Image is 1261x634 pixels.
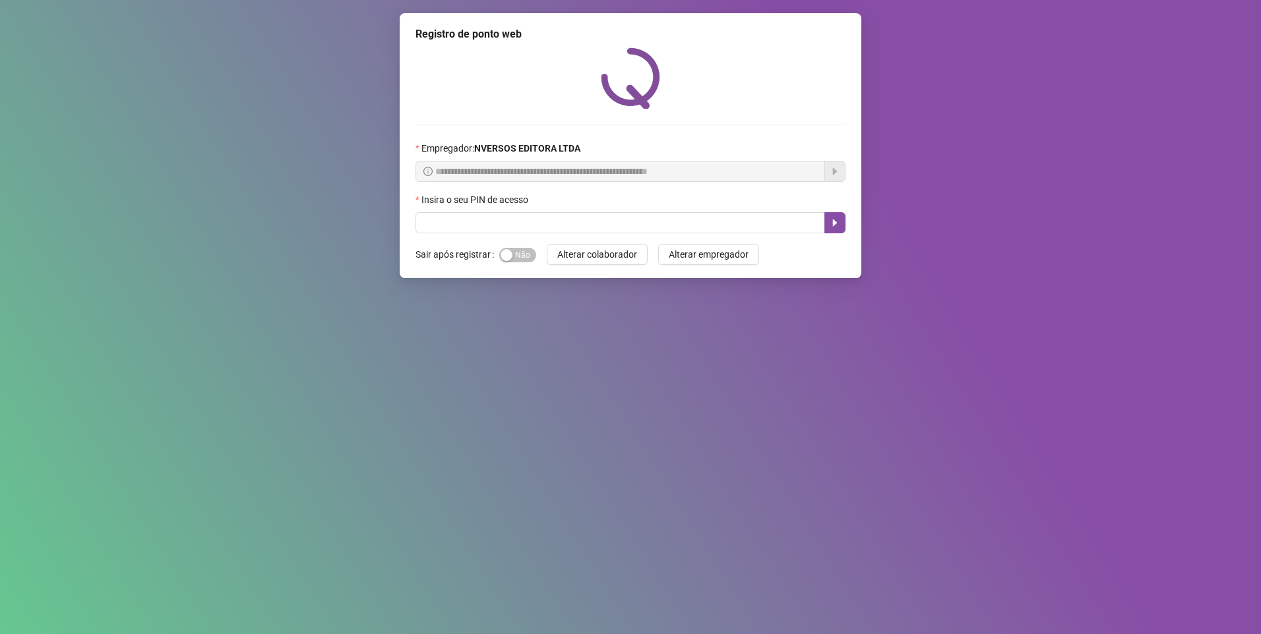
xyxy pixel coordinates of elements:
span: Alterar colaborador [557,247,637,262]
button: Alterar colaborador [547,244,648,265]
span: info-circle [423,167,433,176]
span: caret-right [830,217,840,228]
label: Insira o seu PIN de acesso [415,192,537,207]
img: QRPoint [601,47,660,109]
button: Alterar empregador [658,244,759,265]
span: Empregador : [421,141,580,156]
div: Registro de ponto web [415,26,846,42]
strong: NVERSOS EDITORA LTDA [474,143,580,154]
label: Sair após registrar [415,244,499,265]
span: Alterar empregador [669,247,749,262]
